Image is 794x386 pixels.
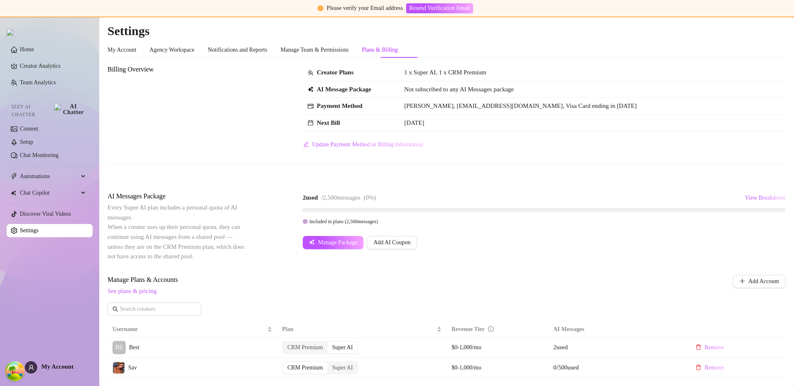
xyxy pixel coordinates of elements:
[112,306,118,312] span: search
[283,362,328,374] div: CRM Premium
[20,46,34,52] a: Home
[7,363,23,379] button: Open Tanstack query devtools
[112,325,265,334] span: Username
[20,211,71,217] a: Discover Viral Videos
[318,5,323,11] span: exclamation-circle
[277,322,447,338] th: Plan
[108,191,246,201] span: AI Messages Package
[282,361,358,374] div: segmented control
[318,239,357,246] span: Manage Package
[696,344,701,350] span: delete
[20,227,38,234] a: Settings
[406,3,473,13] button: Resend Verification Email
[739,278,745,284] span: plus
[20,126,38,132] a: Content
[11,173,17,180] span: thunderbolt
[7,29,13,36] img: logo.svg
[733,275,786,288] button: Add Account
[108,23,786,39] h2: Settings
[20,79,56,86] a: Team Analytics
[28,365,34,371] span: user
[282,325,435,334] span: Plan
[312,141,423,148] span: Update Payment Method or Billing Information
[303,138,423,151] button: Update Payment Method or Billing Information
[129,344,139,350] span: Best
[283,342,328,353] div: CRM Premium
[452,326,485,332] span: Revenue Tier
[373,239,410,246] span: Add AI Coupon
[20,186,79,200] span: Chat Copilot
[367,236,417,249] button: Add AI Coupon
[282,341,358,354] div: segmented control
[108,322,277,338] th: Username
[115,343,123,352] span: BE
[12,103,51,119] span: Izzy AI Chatter
[404,102,637,109] span: [PERSON_NAME], [EMAIL_ADDRESS][DOMAIN_NAME], Visa Card ending in [DATE]
[11,190,16,196] img: Chat Copilot
[749,278,779,285] span: Add Account
[20,170,79,183] span: Automations
[409,5,470,12] span: Resend Verification Email
[41,363,74,370] span: My Account
[20,60,86,73] a: Creator Analytics
[404,119,424,126] span: [DATE]
[150,45,195,55] div: Agency Workspace
[108,275,677,285] span: Manage Plans & Accounts
[303,236,364,249] button: Manage Package
[108,45,136,55] div: My Account
[689,361,731,374] button: Remove
[108,204,244,260] span: Every Super AI plan includes a personal quota of AI messages. When a creator uses up their person...
[303,141,309,147] span: edit
[744,191,786,205] button: View Breakdown
[308,120,313,126] span: calendar
[327,4,403,13] div: Please verify your Email address
[447,358,548,378] td: $0-1,000/mo
[328,342,357,353] div: Super AI
[120,305,190,314] input: Search creators
[689,341,731,354] button: Remove
[553,344,568,350] span: 2 used
[208,45,267,55] div: Notifications and Reports
[303,194,318,201] strong: 2 used
[404,85,514,95] span: Not subscribed to any AI Messages package
[317,86,371,93] strong: AI Message Package
[321,194,361,201] span: / 2,500 messages
[308,70,313,76] span: team
[280,45,349,55] div: Manage Team & Permissions
[317,69,354,76] strong: Creator Plans
[128,365,137,371] span: Sav
[317,102,362,109] strong: Payment Method
[696,365,701,370] span: delete
[548,322,684,338] th: AI Messages
[404,69,486,76] span: 1 x Super AI, 1 x CRM Premium
[308,103,313,109] span: credit-card
[54,104,86,115] img: AI Chatter
[362,45,398,55] div: Plans & Billing
[317,119,340,126] strong: Next Bill
[108,64,246,74] span: Billing Overview
[553,364,579,371] span: 0 / 500 used
[113,362,124,374] img: Sav
[108,288,157,294] a: See plans & pricing
[364,194,376,201] span: ( 0 %)
[705,344,724,351] span: Remove
[328,362,357,374] div: Super AI
[705,365,724,371] span: Remove
[20,139,33,145] a: Setup
[447,338,548,358] td: $0-1,000/mo
[309,219,378,224] span: Included in plans ( 2,500 messages)
[745,195,785,201] span: View Breakdown
[20,152,59,158] a: Chat Monitoring
[488,326,494,332] span: info-circle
